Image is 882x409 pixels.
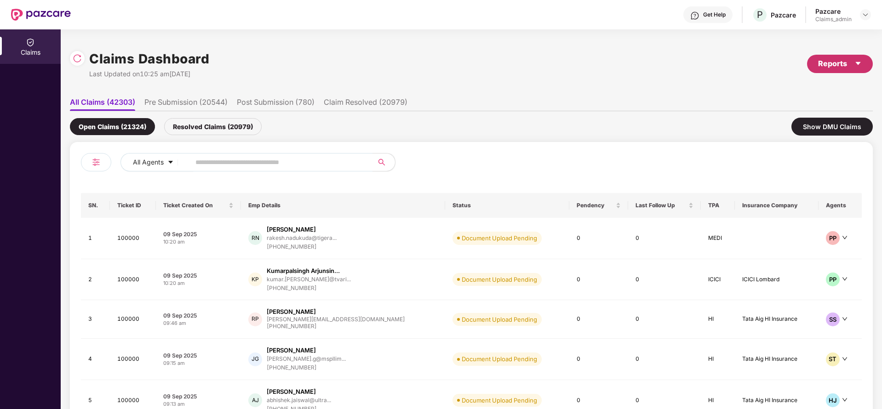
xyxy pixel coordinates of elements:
span: down [842,316,848,322]
th: Last Follow Up [628,193,701,218]
div: kumar.[PERSON_NAME]@tvari... [267,276,351,282]
div: 10:20 am [163,238,234,246]
td: HI [701,339,735,380]
td: 0 [569,218,628,259]
td: 0 [628,259,701,301]
div: 09 Sep 2025 [163,352,234,359]
th: Emp Details [241,193,445,218]
div: rakesh.nadukuda@tigera... [267,235,337,241]
span: Pendency [577,202,614,209]
span: Ticket Created On [163,202,227,209]
td: 0 [569,259,628,301]
td: 0 [569,339,628,380]
span: search [372,159,390,166]
td: HI [701,300,735,339]
div: HJ [826,393,840,407]
span: All Agents [133,157,164,167]
div: RN [248,231,262,245]
div: 09 Sep 2025 [163,392,234,400]
div: SS [826,312,840,326]
div: AJ [248,393,262,407]
li: All Claims (42303) [70,97,135,111]
th: Ticket Created On [156,193,241,218]
img: svg+xml;base64,PHN2ZyB4bWxucz0iaHR0cDovL3d3dy53My5vcmcvMjAwMC9zdmciIHdpZHRoPSIyNCIgaGVpZ2h0PSIyNC... [91,157,102,168]
td: 100000 [110,339,156,380]
img: svg+xml;base64,PHN2ZyBpZD0iRHJvcGRvd24tMzJ4MzIiIHhtbG5zPSJodHRwOi8vd3d3LnczLm9yZy8yMDAwL3N2ZyIgd2... [862,11,869,18]
td: 3 [81,300,110,339]
span: down [842,235,848,240]
div: Document Upload Pending [462,396,537,405]
div: 09 Sep 2025 [163,272,234,279]
th: Ticket ID [110,193,156,218]
li: Claim Resolved (20979) [324,97,407,111]
div: Document Upload Pending [462,354,537,364]
li: Pre Submission (20544) [144,97,228,111]
div: [PERSON_NAME] [267,387,316,396]
th: Status [445,193,569,218]
div: [PHONE_NUMBER] [267,284,351,293]
td: 100000 [110,218,156,259]
h1: Claims Dashboard [89,49,209,69]
div: Document Upload Pending [462,233,537,243]
span: down [842,356,848,362]
td: 0 [628,218,701,259]
div: [PHONE_NUMBER] [267,322,405,331]
div: [PERSON_NAME] [267,225,316,234]
div: Last Updated on 10:25 am[DATE] [89,69,209,79]
div: Kumarpalsingh Arjunsin... [267,267,340,275]
td: 100000 [110,300,156,339]
td: 4 [81,339,110,380]
div: 09:13 am [163,400,234,408]
span: Last Follow Up [636,202,687,209]
div: JG [248,352,262,366]
th: Pendency [569,193,628,218]
th: SN. [81,193,110,218]
span: down [842,397,848,403]
div: Pazcare [771,11,796,19]
img: svg+xml;base64,PHN2ZyBpZD0iSGVscC0zMngzMiIgeG1sbnM9Imh0dHA6Ly93d3cudzMub3JnLzIwMDAvc3ZnIiB3aWR0aD... [690,11,699,20]
th: Insurance Company [735,193,818,218]
div: 09:46 am [163,319,234,327]
img: New Pazcare Logo [11,9,71,21]
span: down [842,276,848,282]
div: Show DMU Claims [791,118,873,136]
div: Document Upload Pending [462,275,537,284]
td: 0 [569,300,628,339]
li: Post Submission (780) [237,97,315,111]
td: 2 [81,259,110,301]
div: [PERSON_NAME] [267,307,316,316]
div: Pazcare [815,7,852,16]
td: MEDI [701,218,735,259]
th: Agents [819,193,862,218]
div: abhishek.jaiswal@ultra... [267,397,331,403]
img: svg+xml;base64,PHN2ZyBpZD0iQ2xhaW0iIHhtbG5zPSJodHRwOi8vd3d3LnczLm9yZy8yMDAwL3N2ZyIgd2lkdGg9IjIwIi... [26,38,35,47]
img: svg+xml;base64,PHN2ZyBpZD0iUmVsb2FkLTMyeDMyIiB4bWxucz0iaHR0cDovL3d3dy53My5vcmcvMjAwMC9zdmciIHdpZH... [73,54,82,63]
td: 0 [628,339,701,380]
td: 0 [628,300,701,339]
div: [PERSON_NAME].g@mspllim... [267,356,346,362]
div: Document Upload Pending [462,315,537,324]
span: P [757,9,763,20]
td: 1 [81,218,110,259]
div: [PERSON_NAME][EMAIL_ADDRESS][DOMAIN_NAME] [267,316,405,322]
div: Resolved Claims (20979) [164,118,262,135]
div: Reports [818,58,862,69]
div: 10:20 am [163,279,234,287]
td: ICICI Lombard [735,259,818,301]
td: 100000 [110,259,156,301]
button: search [372,153,395,171]
div: [PHONE_NUMBER] [267,364,346,372]
div: 09 Sep 2025 [163,230,234,238]
td: Tata Aig HI Insurance [735,300,818,339]
div: [PHONE_NUMBER] [267,243,337,251]
div: RP [248,312,262,326]
div: Get Help [703,11,726,18]
span: caret-down [167,159,174,166]
div: [PERSON_NAME] [267,346,316,355]
div: Claims_admin [815,16,852,23]
th: TPA [701,193,735,218]
div: Open Claims (21324) [70,118,155,135]
div: 09 Sep 2025 [163,312,234,319]
div: KP [248,273,262,286]
td: ICICI [701,259,735,301]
